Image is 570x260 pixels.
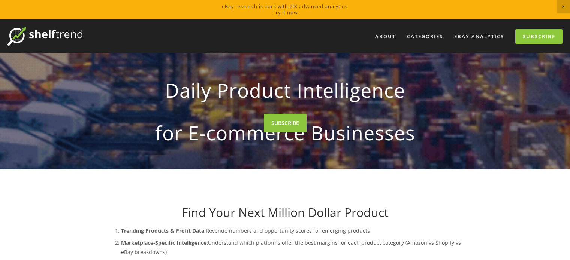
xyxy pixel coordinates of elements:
strong: for E-commerce Businesses [118,115,452,150]
strong: Daily Product Intelligence [118,73,452,108]
img: ShelfTrend [7,27,82,46]
a: SUBSCRIBE [264,114,307,132]
a: Try it now [273,9,298,16]
a: About [370,30,401,43]
h1: Find Your Next Million Dollar Product [106,205,464,220]
strong: Marketplace-Specific Intelligence: [121,239,208,246]
strong: Trending Products & Profit Data: [121,227,206,234]
a: Subscribe [515,29,563,44]
a: eBay Analytics [449,30,509,43]
div: Categories [402,30,448,43]
p: Understand which platforms offer the best margins for each product category (Amazon vs Shopify vs... [121,238,464,257]
p: Revenue numbers and opportunity scores for emerging products [121,226,464,235]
